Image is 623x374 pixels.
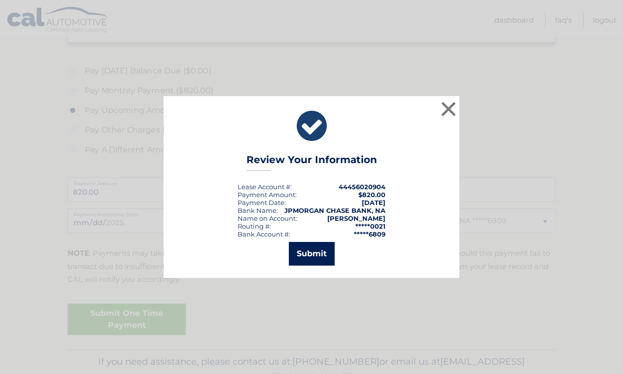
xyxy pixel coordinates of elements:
[362,199,385,206] span: [DATE]
[284,206,385,214] strong: JPMORGAN CHASE BANK, NA
[358,191,385,199] span: $820.00
[238,206,278,214] div: Bank Name:
[339,183,385,191] strong: 44456020904
[238,222,271,230] div: Routing #:
[238,183,292,191] div: Lease Account #:
[238,199,286,206] div: :
[238,191,297,199] div: Payment Amount:
[238,199,284,206] span: Payment Date
[246,154,377,171] h3: Review Your Information
[327,214,385,222] strong: [PERSON_NAME]
[289,242,335,266] button: Submit
[439,99,458,119] button: ×
[238,230,290,238] div: Bank Account #:
[238,214,297,222] div: Name on Account:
